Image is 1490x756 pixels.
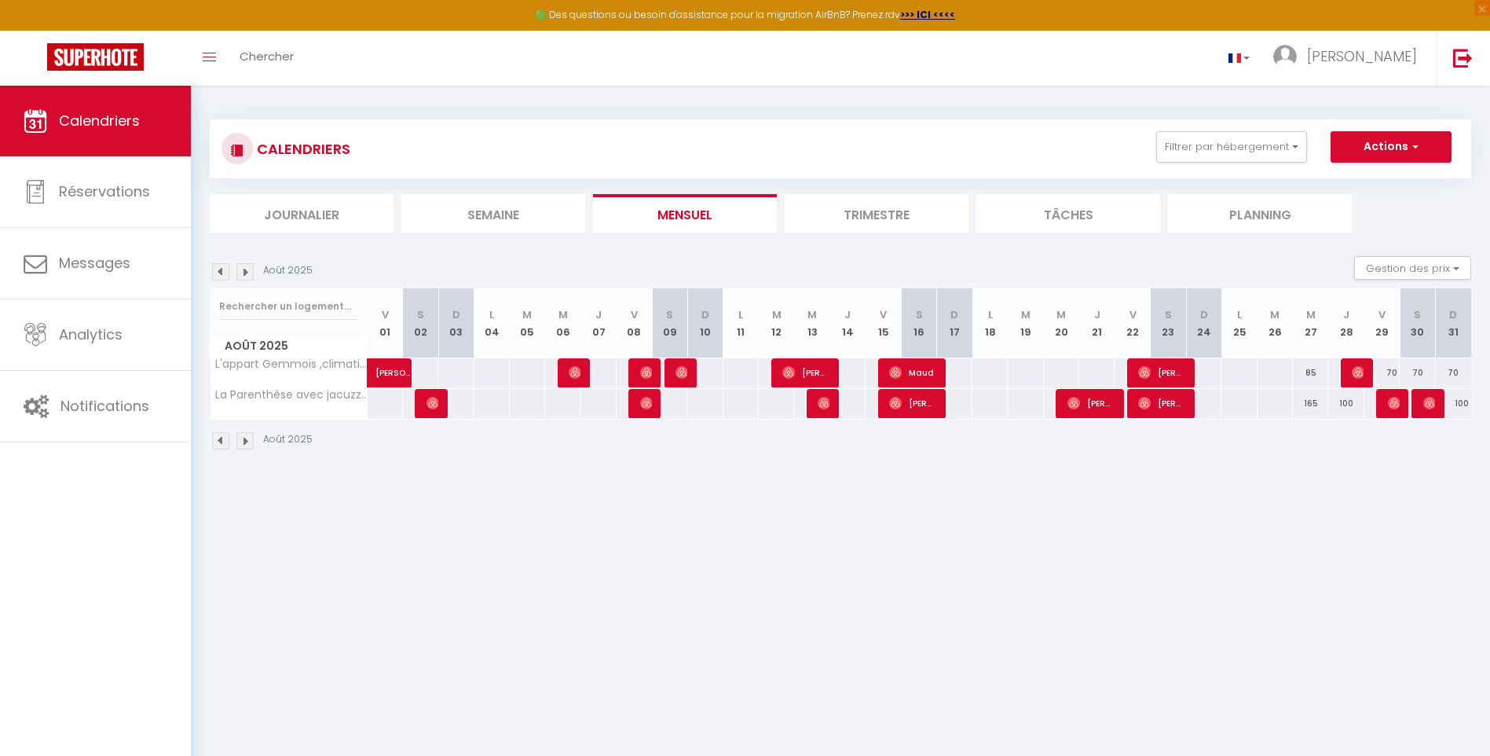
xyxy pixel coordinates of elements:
[595,307,602,322] abbr: J
[1200,307,1208,322] abbr: D
[60,396,149,416] span: Notifications
[558,307,568,322] abbr: M
[1306,307,1316,322] abbr: M
[510,288,545,358] th: 05
[889,358,936,387] span: Maud
[1400,288,1435,358] th: 30
[47,43,144,71] img: Super Booking
[950,307,958,322] abbr: D
[1273,45,1297,68] img: ...
[240,48,294,64] span: Chercher
[1156,131,1307,163] button: Filtrer par hébergement
[988,307,993,322] abbr: L
[1435,358,1471,387] div: 70
[1307,46,1417,66] span: [PERSON_NAME]
[438,288,474,358] th: 03
[1151,288,1186,358] th: 23
[772,307,782,322] abbr: M
[403,288,438,358] th: 02
[1378,307,1386,322] abbr: V
[1138,358,1185,387] span: [PERSON_NAME]
[830,288,866,358] th: 14
[213,389,370,401] span: La Parenthèse avec jacuzzi privé & climatisation
[640,388,652,418] span: [PERSON_NAME]
[580,288,616,358] th: 07
[489,307,494,322] abbr: L
[1423,388,1435,418] span: [PERSON_NAME]
[675,358,687,387] span: [PERSON_NAME]
[807,307,817,322] abbr: M
[263,432,313,447] p: Août 2025
[1067,388,1115,418] span: [PERSON_NAME]
[937,288,972,358] th: 17
[213,358,370,370] span: L'appart Gemmois ,climatisé et moderne avec balnéo
[759,288,794,358] th: 12
[253,131,350,167] h3: CALENDRIERS
[593,194,777,233] li: Mensuel
[1331,131,1452,163] button: Actions
[652,288,687,358] th: 09
[219,292,358,321] input: Rechercher un logement...
[210,194,394,233] li: Journalier
[1270,307,1279,322] abbr: M
[723,288,759,358] th: 11
[866,288,901,358] th: 15
[1364,358,1400,387] div: 70
[1328,389,1364,418] div: 100
[976,194,1160,233] li: Tâches
[916,307,923,322] abbr: S
[368,358,403,388] a: [PERSON_NAME], [PERSON_NAME], [PERSON_NAME]
[1138,388,1185,418] span: [PERSON_NAME]
[782,358,829,387] span: [PERSON_NAME]
[900,8,955,21] a: >>> ICI <<<<
[1079,288,1115,358] th: 21
[738,307,743,322] abbr: L
[666,307,673,322] abbr: S
[59,253,130,273] span: Messages
[1258,288,1293,358] th: 26
[382,307,389,322] abbr: V
[640,358,652,387] span: [PERSON_NAME]
[1293,389,1328,418] div: 165
[1044,288,1079,358] th: 20
[794,288,829,358] th: 13
[631,307,638,322] abbr: V
[1400,358,1435,387] div: 70
[1094,307,1100,322] abbr: J
[417,307,424,322] abbr: S
[375,350,412,380] span: [PERSON_NAME], [PERSON_NAME], [PERSON_NAME]
[1293,358,1328,387] div: 85
[474,288,509,358] th: 04
[1261,31,1437,86] a: ... [PERSON_NAME]
[901,288,936,358] th: 16
[1237,307,1242,322] abbr: L
[1364,288,1400,358] th: 29
[818,388,829,418] span: [PERSON_NAME]
[1056,307,1066,322] abbr: M
[889,388,936,418] span: [PERSON_NAME]
[1221,288,1257,358] th: 25
[401,194,585,233] li: Semaine
[1414,307,1421,322] abbr: S
[522,307,532,322] abbr: M
[1021,307,1031,322] abbr: M
[1435,288,1471,358] th: 31
[1354,256,1471,280] button: Gestion des prix
[263,263,313,278] p: Août 2025
[452,307,460,322] abbr: D
[1352,358,1364,387] span: [PERSON_NAME]
[1293,288,1328,358] th: 27
[59,182,150,201] span: Réservations
[1449,307,1457,322] abbr: D
[1453,48,1473,68] img: logout
[785,194,968,233] li: Trimestre
[844,307,851,322] abbr: J
[368,288,403,358] th: 01
[1165,307,1172,322] abbr: S
[1388,388,1400,418] span: [PERSON_NAME]
[211,335,367,358] span: Août 2025
[1435,389,1471,418] div: 100
[687,288,723,358] th: 10
[617,288,652,358] th: 08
